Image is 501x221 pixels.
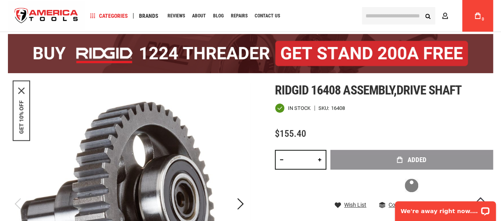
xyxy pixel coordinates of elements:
[275,103,311,113] div: Availability
[18,100,25,134] button: GET 10% OFF
[379,201,411,208] a: Compare
[344,202,366,208] span: Wish List
[331,106,345,111] div: 16408
[275,83,461,98] span: Ridgid 16408 assembly,drive shaft
[420,8,435,23] button: Search
[192,13,206,18] span: About
[213,13,224,18] span: Blog
[275,128,306,139] span: $155.40
[318,106,331,111] strong: SKU
[18,87,25,94] button: Close
[164,11,189,21] a: Reviews
[390,196,501,221] iframe: LiveChat chat widget
[255,13,280,18] span: Contact Us
[231,13,248,18] span: Repairs
[8,1,85,31] a: store logo
[18,87,25,94] svg: close icon
[227,11,251,21] a: Repairs
[90,13,128,19] span: Categories
[482,17,484,21] span: 0
[86,11,131,21] a: Categories
[288,106,311,111] span: In stock
[251,11,284,21] a: Contact Us
[135,11,162,21] a: Brands
[139,13,158,19] span: Brands
[168,13,185,18] span: Reviews
[8,1,85,31] img: America Tools
[210,11,227,21] a: Blog
[189,11,210,21] a: About
[335,201,366,208] a: Wish List
[389,202,411,208] span: Compare
[8,34,493,73] img: BOGO: Buy the RIDGID® 1224 Threader (26092), get the 92467 200A Stand FREE!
